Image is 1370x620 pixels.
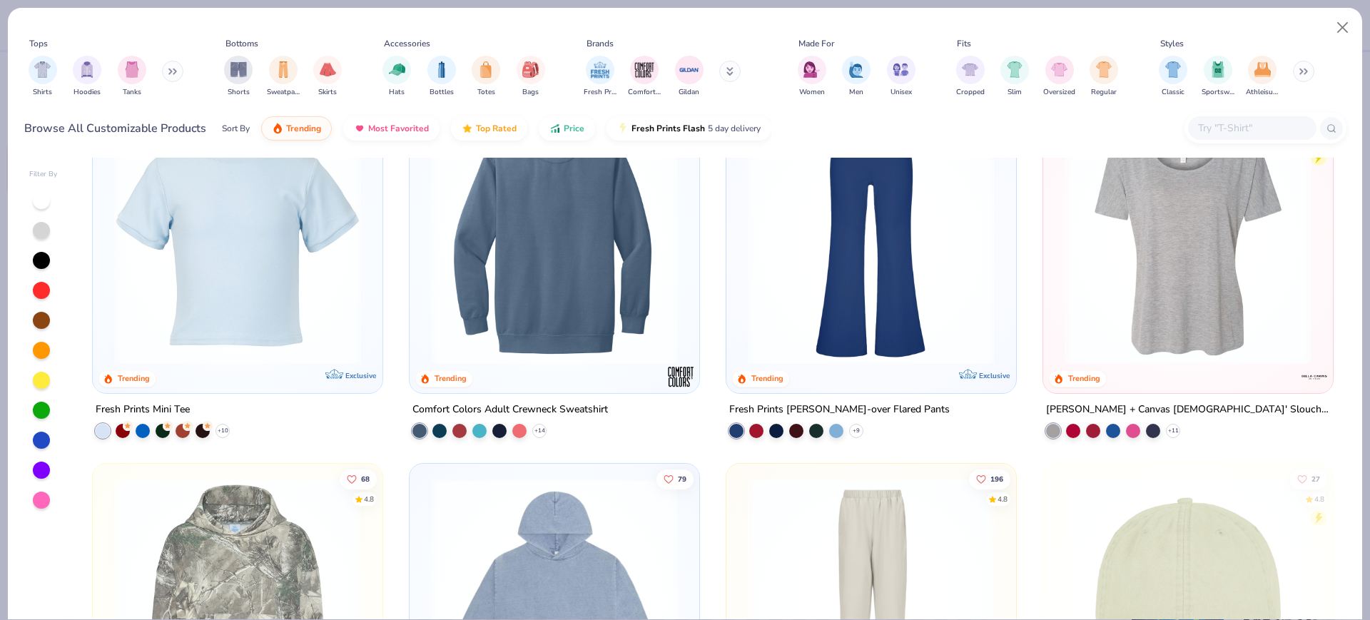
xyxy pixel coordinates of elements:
[472,56,500,98] div: filter for Totes
[275,61,291,78] img: Sweatpants Image
[343,116,440,141] button: Most Favorited
[729,401,950,419] div: Fresh Prints [PERSON_NAME]-over Flared Pants
[1162,87,1184,98] span: Classic
[1202,56,1234,98] button: filter button
[222,122,250,135] div: Sort By
[34,61,51,78] img: Shirts Image
[1001,118,1262,365] img: d3640c6c-b7cc-437e-9c32-b4e0b5864f30
[29,169,58,180] div: Filter By
[313,56,342,98] div: filter for Skirts
[1202,87,1234,98] span: Sportswear
[848,61,864,78] img: Men Image
[73,56,101,98] div: filter for Hoodies
[584,87,616,98] span: Fresh Prints
[472,56,500,98] button: filter button
[96,401,190,419] div: Fresh Prints Mini Tee
[427,56,456,98] button: filter button
[365,494,375,504] div: 4.8
[320,61,336,78] img: Skirts Image
[678,475,686,482] span: 79
[1246,56,1279,98] div: filter for Athleisure
[107,118,368,365] img: dcfe7741-dfbe-4acc-ad9a-3b0f92b71621
[842,56,871,98] button: filter button
[666,362,695,391] img: Comfort Colors logo
[849,87,863,98] span: Men
[389,61,405,78] img: Hats Image
[230,61,247,78] img: Shorts Image
[1159,56,1187,98] div: filter for Classic
[587,37,614,50] div: Brands
[1046,401,1330,419] div: [PERSON_NAME] + Canvas [DEMOGRAPHIC_DATA]' Slouchy T-Shirt
[893,61,909,78] img: Unisex Image
[382,56,411,98] div: filter for Hats
[79,61,95,78] img: Hoodies Image
[354,123,365,134] img: most_fav.gif
[1160,37,1184,50] div: Styles
[24,120,206,137] div: Browse All Customizable Products
[798,37,834,50] div: Made For
[123,87,141,98] span: Tanks
[1043,56,1075,98] div: filter for Oversized
[73,87,101,98] span: Hoodies
[384,37,430,50] div: Accessories
[534,427,545,435] span: + 14
[224,56,253,98] div: filter for Shorts
[708,121,761,137] span: 5 day delivery
[1314,494,1324,504] div: 4.8
[631,123,705,134] span: Fresh Prints Flash
[798,56,826,98] div: filter for Women
[956,56,985,98] button: filter button
[1043,56,1075,98] button: filter button
[225,37,258,50] div: Bottoms
[656,469,694,489] button: Like
[887,56,915,98] button: filter button
[685,118,946,365] img: 45579bc0-5639-4a35-8fe9-2eb2035a810c
[286,123,321,134] span: Trending
[890,87,912,98] span: Unisex
[957,37,971,50] div: Fits
[261,116,332,141] button: Trending
[617,123,629,134] img: flash.gif
[522,87,539,98] span: Bags
[267,87,300,98] span: Sweatpants
[1000,56,1029,98] div: filter for Slim
[1246,56,1279,98] button: filter button
[1329,14,1356,41] button: Close
[1290,469,1327,489] button: Like
[382,56,411,98] button: filter button
[679,87,699,98] span: Gildan
[517,56,545,98] div: filter for Bags
[979,371,1010,380] span: Exclusive
[1159,56,1187,98] button: filter button
[29,56,57,98] div: filter for Shirts
[362,475,370,482] span: 68
[517,56,545,98] button: filter button
[430,87,454,98] span: Bottles
[33,87,52,98] span: Shirts
[990,475,1003,482] span: 196
[434,61,450,78] img: Bottles Image
[424,118,685,365] img: 1f2d2499-41e0-44f5-b794-8109adf84418
[1091,87,1117,98] span: Regular
[1096,61,1112,78] img: Regular Image
[462,123,473,134] img: TopRated.gif
[798,56,826,98] button: filter button
[478,61,494,78] img: Totes Image
[962,61,978,78] img: Cropped Image
[607,116,771,141] button: Fresh Prints Flash5 day delivery
[628,87,661,98] span: Comfort Colors
[451,116,527,141] button: Top Rated
[1311,475,1320,482] span: 27
[218,427,228,435] span: + 10
[675,56,704,98] div: filter for Gildan
[118,56,146,98] button: filter button
[564,123,584,134] span: Price
[956,87,985,98] span: Cropped
[842,56,871,98] div: filter for Men
[584,56,616,98] button: filter button
[228,87,250,98] span: Shorts
[803,61,820,78] img: Women Image
[345,371,376,380] span: Exclusive
[1167,427,1178,435] span: + 11
[969,469,1010,489] button: Like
